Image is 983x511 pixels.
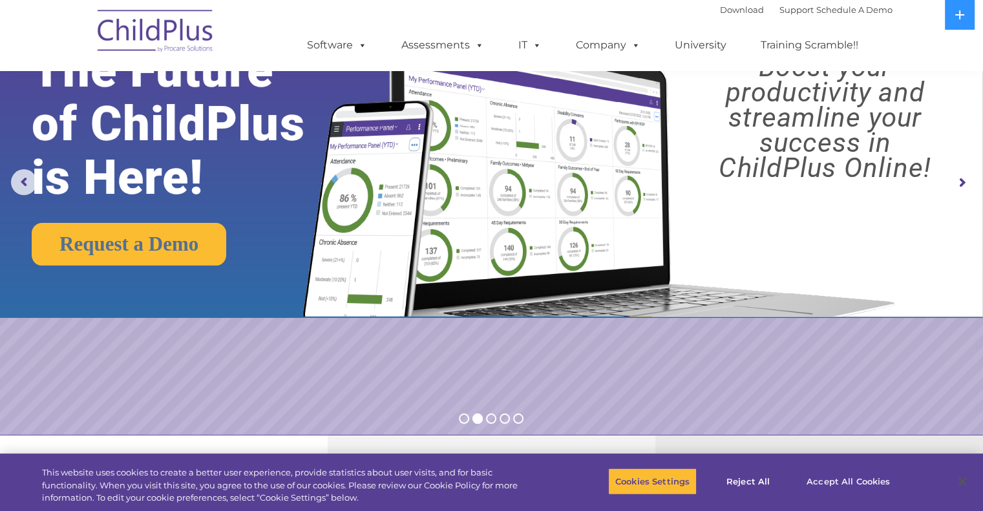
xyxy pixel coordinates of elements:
a: Download [720,5,764,15]
button: Reject All [708,468,788,495]
a: University [662,32,739,58]
a: Support [779,5,814,15]
a: Assessments [388,32,497,58]
img: ChildPlus by Procare Solutions [91,1,220,65]
a: Software [294,32,380,58]
button: Accept All Cookies [799,468,897,495]
rs-layer: The Future of ChildPlus is Here! [32,43,346,204]
div: This website uses cookies to create a better user experience, provide statistics about user visit... [42,466,541,505]
a: IT [505,32,555,58]
button: Cookies Settings [608,468,697,495]
font: | [720,5,893,15]
a: Company [563,32,653,58]
a: Training Scramble!! [748,32,871,58]
span: Phone number [180,138,235,148]
rs-layer: Boost your productivity and streamline your success in ChildPlus Online! [679,54,971,180]
button: Close [948,467,977,495]
span: Last name [180,85,219,95]
a: Schedule A Demo [816,5,893,15]
a: Request a Demo [32,223,226,266]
